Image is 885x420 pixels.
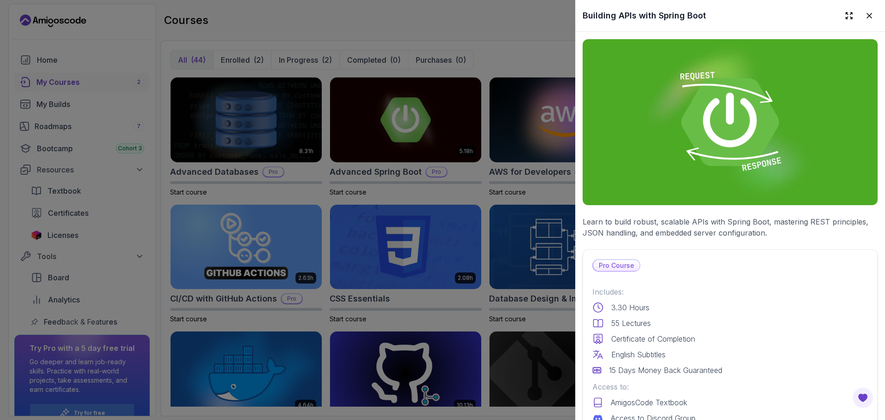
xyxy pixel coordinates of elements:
[583,9,706,22] h2: Building APIs with Spring Boot
[593,260,640,271] p: Pro Course
[592,286,868,297] p: Includes:
[841,7,857,24] button: Expand drawer
[611,349,666,360] p: English Subtitles
[609,365,722,376] p: 15 Days Money Back Guaranteed
[611,302,649,313] p: 3.30 Hours
[611,318,651,329] p: 55 Lectures
[611,333,695,344] p: Certificate of Completion
[583,39,878,205] img: building-apis-with-spring-boot_thumbnail
[592,381,868,392] p: Access to:
[583,216,878,238] p: Learn to build robust, scalable APIs with Spring Boot, mastering REST principles, JSON handling, ...
[611,397,687,408] p: AmigosCode Textbook
[852,387,874,409] button: Open Feedback Button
